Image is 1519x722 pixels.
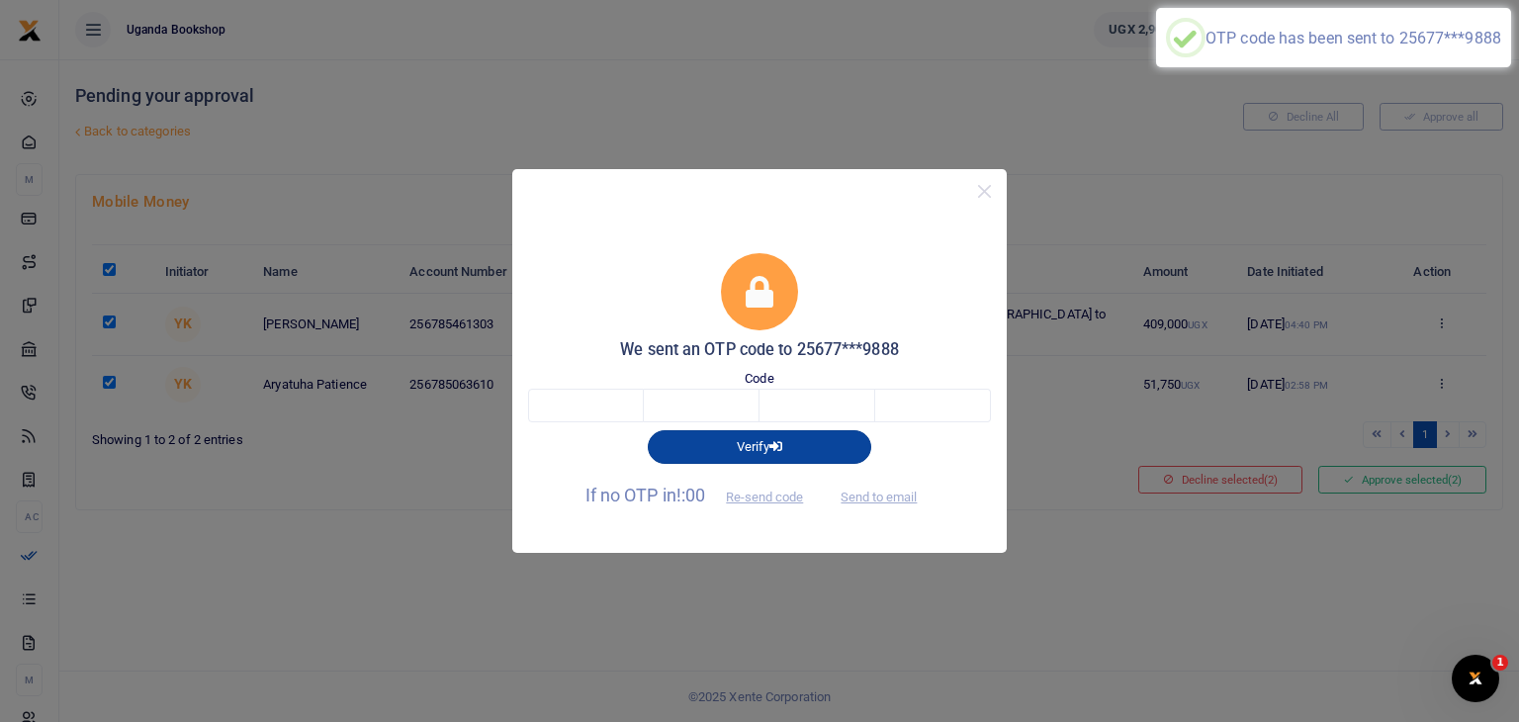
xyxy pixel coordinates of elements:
span: !:00 [676,485,705,505]
span: 1 [1492,655,1508,671]
button: Close [970,177,999,206]
div: OTP code has been sent to 25677***9888 [1206,29,1501,47]
span: If no OTP in [585,485,821,505]
iframe: Intercom live chat [1452,655,1499,702]
button: Verify [648,430,871,464]
label: Code [745,369,773,389]
h5: We sent an OTP code to 25677***9888 [528,340,991,360]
